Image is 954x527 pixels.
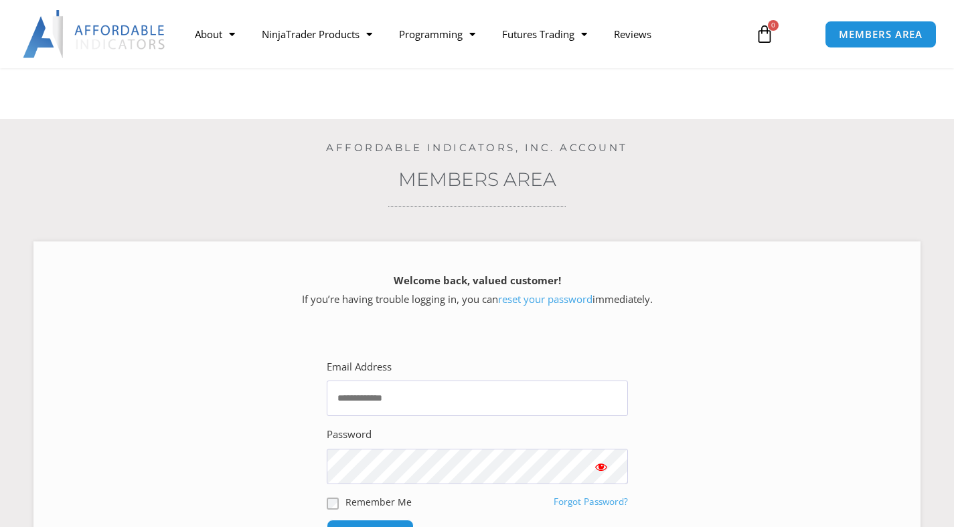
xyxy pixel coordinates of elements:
[601,19,665,49] a: Reviews
[574,449,628,484] button: Show password
[489,19,601,49] a: Futures Trading
[394,274,561,287] strong: Welcome back, valued customer!
[839,29,923,39] span: MEMBERS AREA
[327,358,392,377] label: Email Address
[57,272,897,309] p: If you’re having trouble logging in, you can immediately.
[326,141,628,154] a: Affordable Indicators, Inc. Account
[554,496,628,508] a: Forgot Password?
[248,19,386,49] a: NinjaTrader Products
[498,292,592,306] a: reset your password
[181,19,744,49] nav: Menu
[345,495,412,509] label: Remember Me
[735,15,794,54] a: 0
[327,425,372,444] label: Password
[23,10,167,58] img: LogoAI | Affordable Indicators – NinjaTrader
[386,19,489,49] a: Programming
[768,20,779,31] span: 0
[181,19,248,49] a: About
[825,21,937,48] a: MEMBERS AREA
[398,168,556,191] a: Members Area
